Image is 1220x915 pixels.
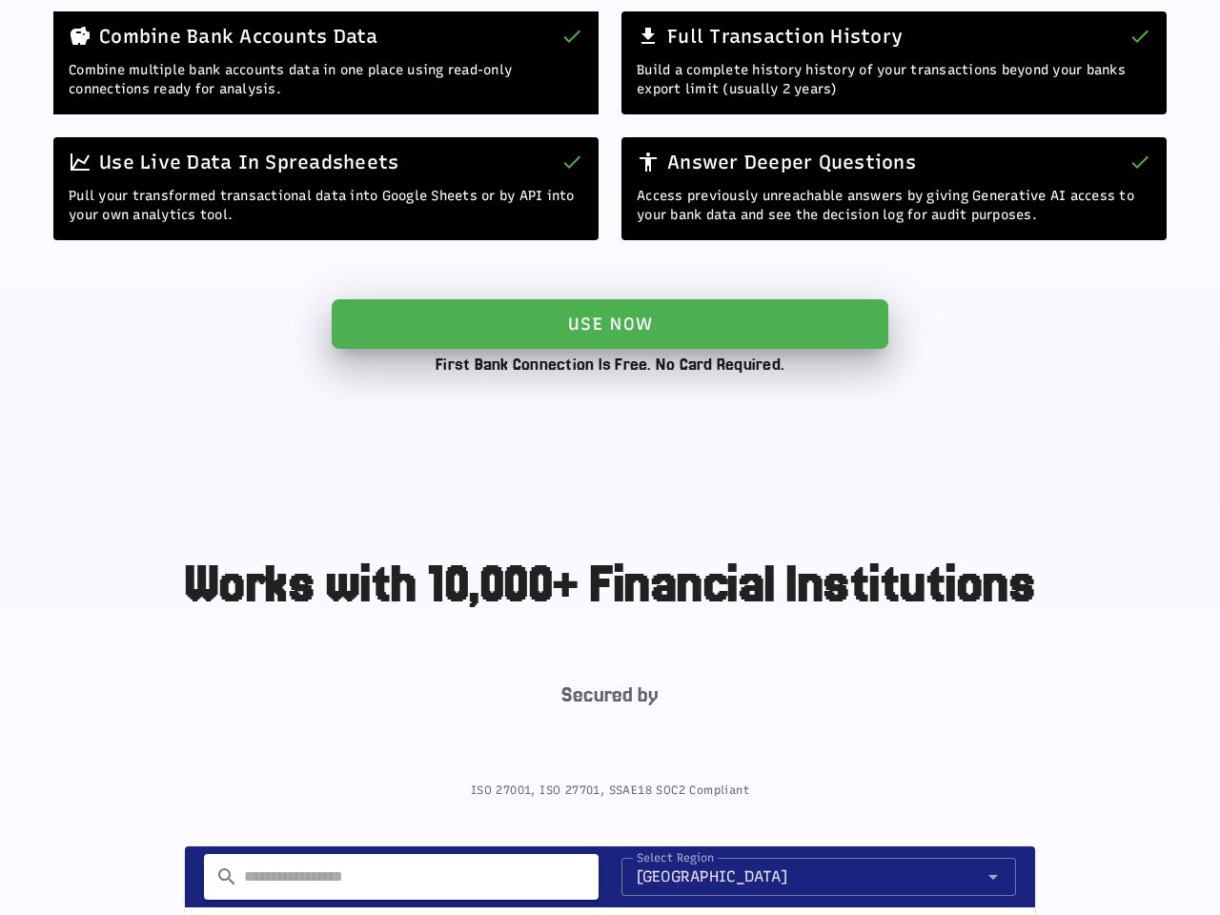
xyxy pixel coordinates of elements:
div: Use Live Data In Spreadsheets [99,147,553,177]
div: Full Transaction History [667,21,1121,51]
h1: Works with 10,000+ Financial Institutions [185,555,1036,612]
div: Combine multiple bank accounts data in one place using read-only connections ready for analysis. [53,61,599,114]
div: Build a complete history history of your transactions beyond your banks export limit (usually 2 y... [621,61,1167,114]
a: USE Now [332,299,888,349]
span: USE Now [566,314,654,335]
div: Pull your transformed transactional data into Google Sheets or by API into your own analytics tool. [53,187,599,240]
div: Combine Bank Accounts Data [99,21,553,51]
span: [GEOGRAPHIC_DATA] [637,865,788,888]
span: ISO 27001, ISO 27701, SSAE18 SOC2 Compliant [471,783,749,797]
div: Access previously unreachable answers by giving Generative AI access to your bank data and see th... [621,187,1167,240]
span: Secured by [561,683,659,706]
div: First Bank Connection Is Free. No Card Required. [332,349,888,379]
div: Answer Deeper Questions [667,147,1121,177]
